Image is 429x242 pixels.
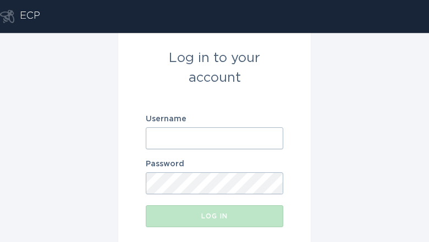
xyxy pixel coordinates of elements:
button: Log in [146,205,283,227]
div: ECP [20,10,40,23]
div: Log in to your account [146,48,283,88]
label: Username [146,115,283,123]
div: Log in [151,213,278,220]
label: Password [146,160,283,168]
